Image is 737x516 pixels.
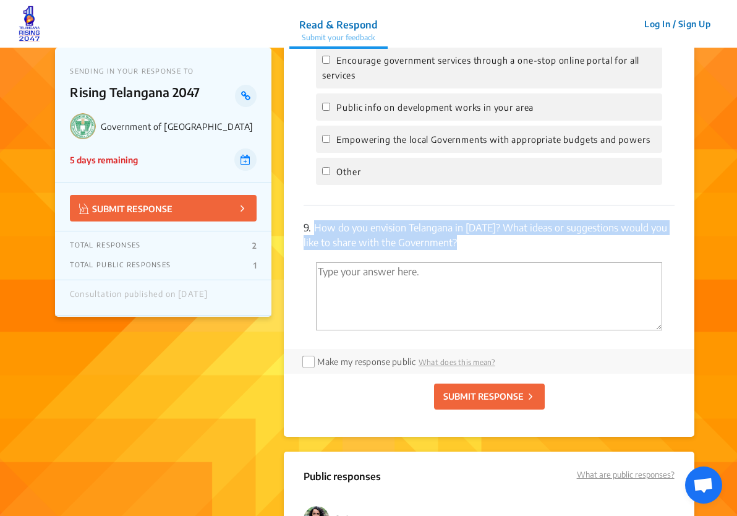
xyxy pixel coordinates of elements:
p: Read & Respond [299,17,378,32]
p: What are public responses? [577,469,675,481]
input: Empowering the local Governments with appropriate budgets and powers [322,135,330,143]
div: Consultation published on [DATE] [70,290,207,306]
p: SUBMIT RESPONSE [79,201,173,215]
span: Empowering the local Governments with appropriate budgets and powers [336,134,650,145]
p: 5 days remaining [70,153,138,166]
p: 1 [253,260,257,270]
img: Government of Telangana logo [70,113,96,139]
button: SUBMIT RESPONSE [70,195,257,221]
div: Open chat [685,467,722,504]
p: TOTAL RESPONSES [70,241,140,251]
p: SENDING IN YOUR RESPONSE TO [70,67,257,75]
p: Submit your feedback [299,32,378,43]
span: 9. [304,221,311,234]
span: What does this mean? [419,358,495,367]
p: How do you envision Telangana in [DATE]? What ideas or suggestions would you like to share with t... [304,220,674,250]
p: SUBMIT RESPONSE [443,390,524,403]
span: Public info on development works in your area [336,102,534,113]
button: SUBMIT RESPONSE [434,384,545,410]
span: Other [336,166,360,177]
img: jwrukk9bl1z89niicpbx9z0dc3k6 [19,6,40,43]
img: Vector.jpg [79,204,89,214]
input: Public info on development works in your area [322,103,330,111]
textarea: 'Type your answer here.' | translate [316,262,662,330]
input: Encourage government services through a one-stop online portal for all services [322,56,330,64]
p: Rising Telangana 2047 [70,85,235,107]
input: Other [322,167,330,175]
p: TOTAL PUBLIC RESPONSES [70,260,171,270]
p: 2 [252,241,257,251]
label: Make my response public [317,356,415,367]
p: Public responses [304,469,381,491]
span: Encourage government services through a one-stop online portal for all services [322,55,639,80]
button: Log In / Sign Up [636,14,718,33]
p: Government of [GEOGRAPHIC_DATA] [101,121,257,132]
